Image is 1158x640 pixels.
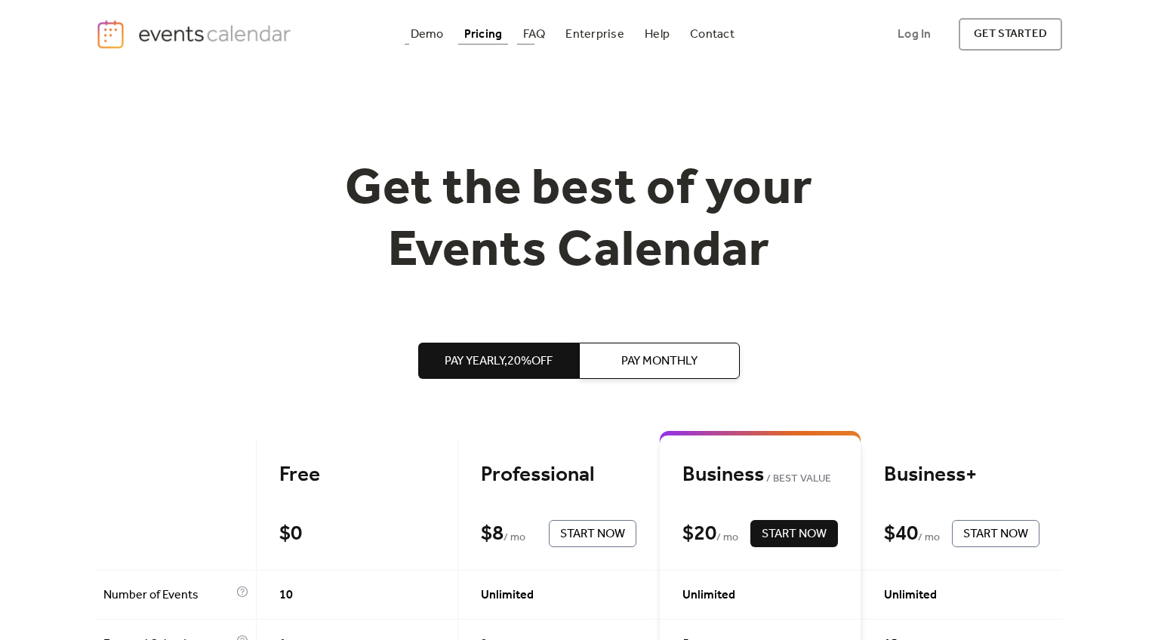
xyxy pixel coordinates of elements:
[103,586,233,605] span: Number of Events
[716,529,738,547] span: / mo
[918,529,940,547] span: / mo
[279,521,302,547] div: $ 0
[882,18,946,51] a: Log In
[959,18,1062,51] a: get started
[579,343,740,379] button: Pay Monthly
[517,24,552,45] a: FAQ
[411,30,444,38] div: Demo
[405,24,450,45] a: Demo
[764,470,831,488] span: BEST VALUE
[884,586,937,605] span: Unlimited
[418,343,579,379] button: Pay Yearly,20%off
[682,462,838,488] div: Business
[560,525,625,543] span: Start Now
[289,159,869,282] h1: Get the best of your Events Calendar
[963,525,1028,543] span: Start Now
[504,529,525,547] span: / mo
[481,521,504,547] div: $ 8
[458,24,509,45] a: Pricing
[445,352,553,371] span: Pay Yearly, 20% off
[464,30,503,38] div: Pricing
[884,462,1039,488] div: Business+
[279,462,435,488] div: Free
[690,30,735,38] div: Contact
[762,525,827,543] span: Start Now
[481,462,636,488] div: Professional
[684,24,741,45] a: Contact
[96,19,295,50] a: home
[645,30,670,38] div: Help
[682,521,716,547] div: $ 20
[549,520,636,547] button: Start Now
[565,30,624,38] div: Enterprise
[559,24,630,45] a: Enterprise
[279,586,293,605] span: 10
[884,521,918,547] div: $ 40
[523,30,546,38] div: FAQ
[639,24,676,45] a: Help
[481,586,534,605] span: Unlimited
[952,520,1039,547] button: Start Now
[621,352,698,371] span: Pay Monthly
[682,586,735,605] span: Unlimited
[750,520,838,547] button: Start Now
